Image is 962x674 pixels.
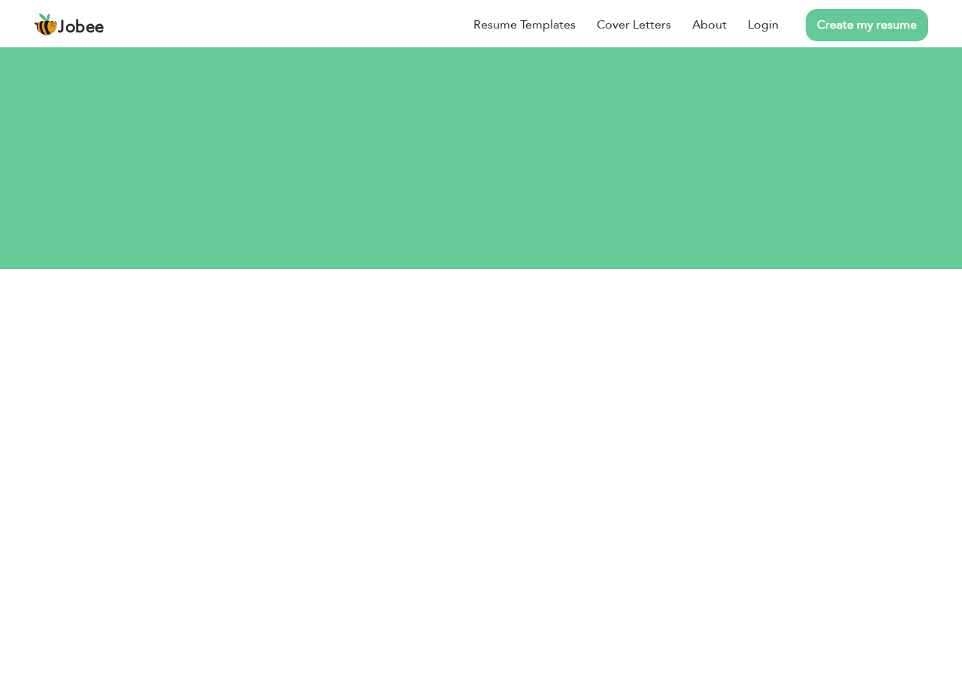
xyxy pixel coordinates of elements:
a: About [692,16,727,34]
span: Jobee [58,20,104,36]
a: Login [748,16,779,34]
img: jobee.io [34,13,58,37]
a: Jobee [34,13,104,37]
a: Create my resume [806,9,928,41]
a: Cover Letters [597,16,671,34]
a: Resume Templates [473,16,576,34]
